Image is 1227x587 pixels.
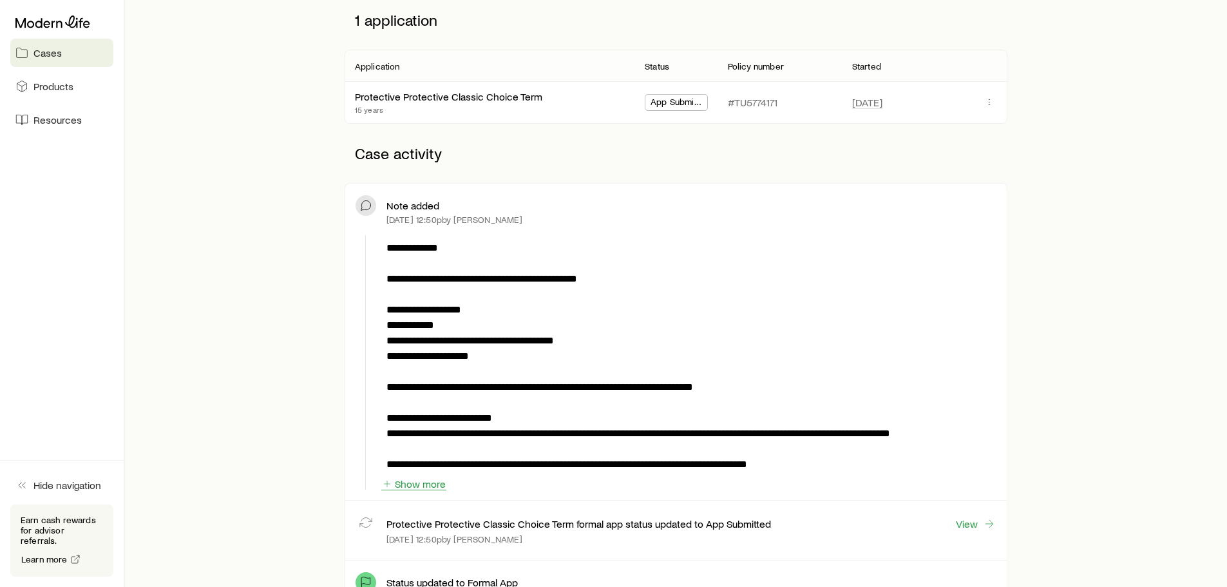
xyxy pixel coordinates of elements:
[381,478,446,490] button: Show more
[852,61,881,72] p: Started
[33,113,82,126] span: Resources
[345,1,1007,39] p: 1 application
[345,134,1007,173] p: Case activity
[10,471,113,499] button: Hide navigation
[386,534,523,544] p: [DATE] 12:50p by [PERSON_NAME]
[386,215,523,225] p: [DATE] 12:50p by [PERSON_NAME]
[386,517,771,530] p: Protective Protective Classic Choice Term formal app status updated to App Submitted
[10,72,113,101] a: Products
[355,90,542,102] a: Protective Protective Classic Choice Term
[355,61,400,72] p: Application
[10,39,113,67] a: Cases
[386,199,439,212] p: Note added
[21,515,103,546] p: Earn cash rewards for advisor referrals.
[852,96,882,109] span: [DATE]
[651,97,702,110] span: App Submitted
[355,104,542,115] p: 15 years
[33,46,62,59] span: Cases
[955,517,996,531] a: View
[10,505,113,577] div: Earn cash rewards for advisor referrals.Learn more
[355,90,542,104] div: Protective Protective Classic Choice Term
[21,555,68,564] span: Learn more
[728,61,784,72] p: Policy number
[33,479,101,492] span: Hide navigation
[645,61,669,72] p: Status
[33,80,73,93] span: Products
[728,96,777,109] p: #TU5774171
[10,106,113,134] a: Resources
